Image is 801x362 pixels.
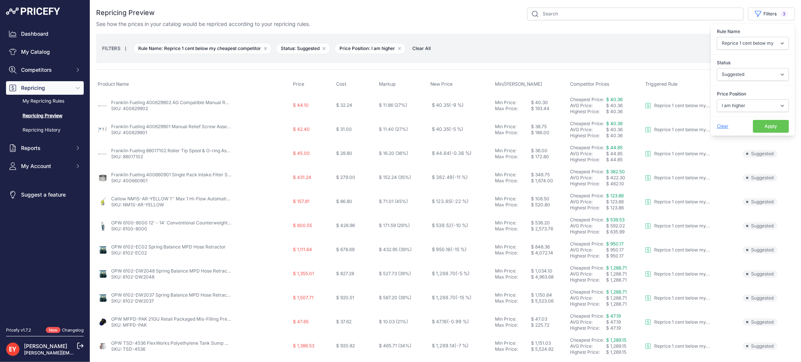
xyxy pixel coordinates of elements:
[336,198,352,204] span: $ 86.80
[111,346,145,352] a: SKU: TSD-4536
[570,337,604,343] a: Cheapest Price:
[606,277,627,283] span: $ 1,288.71
[454,343,469,348] span: (-7 %)
[111,340,298,346] a: OPW TSD-4536 FlexWorks Polyethylene Tank Sump with Mechanically Fastened Cover
[531,244,567,250] div: $ 848.36
[432,343,469,348] span: $ 1,289.14
[570,349,600,355] a: Highest Price:
[717,90,789,98] label: Price Position
[379,295,411,300] span: $ 587.20 (39%)
[606,301,627,307] span: $ 1,288.71
[606,313,621,319] a: $ 47.19
[743,318,777,326] span: Suggested
[645,81,677,87] span: Triggered Rule
[111,250,147,256] a: SKU: 6102-EC02
[606,217,625,223] span: $ 539.53
[379,81,396,87] span: Markup
[293,81,304,87] span: Price
[6,27,84,318] nav: Sidebar
[743,294,777,302] span: Suggested
[432,271,470,276] span: $ 1,288.70
[606,223,642,229] div: $ 592.02
[606,199,642,205] div: $ 123.86
[6,95,84,108] a: My Repricing Rules
[645,271,710,277] a: Reprice 1 cent below my cheapest competitor
[111,274,154,280] a: SKU: 6102-DW2048
[495,340,531,346] div: Min Price:
[293,174,311,180] span: $ 431.24
[336,271,354,276] span: $ 827.28
[570,343,606,349] div: AVG Price:
[111,268,233,274] a: OPW 6102-DW2048 Spring Balance MPD Hose Retractor
[570,289,604,295] a: Cheapest Price:
[717,59,789,67] label: Status
[743,222,777,230] span: Suggested
[645,223,710,229] a: Reprice 1 cent below my cheapest competitor
[570,301,600,307] a: Highest Price:
[531,298,567,304] div: $ 5,523.06
[293,319,309,324] span: $ 47.65
[111,244,226,250] a: OPW 6102-EC02 Spring Balance MPD Hose Retractor
[606,325,621,331] span: $ 47.19
[111,202,164,208] a: SKU: NM1S-AR-YELLOW
[336,126,352,132] span: $ 31.00
[379,126,408,132] span: $ 11.40 (27%)
[531,292,567,298] div: $ 1,150.64
[606,265,627,271] span: $ 1,288.71
[570,121,604,126] a: Cheapest Price:
[495,346,531,352] div: Max Price:
[335,43,406,54] span: Price Position: I am higher
[531,148,567,154] div: $ 36.00
[780,10,789,18] span: 3
[743,342,777,350] span: Suggested
[645,151,710,157] a: Reprice 1 cent below my cheapest competitor
[531,346,567,352] div: $ 5,524.92
[606,103,642,109] div: $ 40.36
[606,151,642,157] div: $ 44.85
[654,175,710,181] p: Reprice 1 cent below my cheapest competitor
[336,247,354,252] span: $ 678.69
[62,327,84,333] a: Changelog
[111,172,240,177] a: Franklin Fueling 400660901 Single Pack Intake Filter Screen
[606,337,626,343] a: $ 1,289.15
[606,241,624,247] a: $ 950.17
[743,174,777,182] span: Suggested
[570,241,604,247] a: Cheapest Price:
[432,223,468,228] span: $ 539.52
[293,343,314,348] span: $ 1,386.53
[111,148,242,153] a: Franklin Fueling 88017102 Roller Tip Spool & O-ring Assembly
[6,327,31,333] div: Pricefy v1.7.2
[46,327,60,333] span: New
[531,178,567,184] div: $ 1,674.00
[432,198,469,204] span: $ 123.85
[570,81,609,87] span: Competitor Prices
[570,157,600,162] a: Highest Price:
[495,124,531,130] div: Min Price:
[654,247,710,253] p: Reprice 1 cent below my cheapest competitor
[495,130,531,136] div: Max Price:
[336,174,355,180] span: $ 279.00
[743,270,777,278] span: Suggested
[111,106,148,111] a: SKU: 400629902
[606,289,627,295] span: $ 1,288.71
[495,220,531,226] div: Min Price:
[606,205,624,211] span: $ 123.86
[606,109,623,114] span: $ 40.36
[654,223,710,229] p: Reprice 1 cent below my cheapest competitor
[606,193,624,198] span: $ 123.86
[654,199,710,205] p: Reprice 1 cent below my cheapest competitor
[654,295,710,301] p: Reprice 1 cent below my cheapest competitor
[495,81,542,87] span: Min/[PERSON_NAME]
[570,217,604,223] a: Cheapest Price:
[531,196,567,202] div: $ 108.50
[379,343,411,348] span: $ 465.71 (34%)
[570,109,600,114] a: Highest Price:
[570,265,604,271] a: Cheapest Price:
[6,27,84,41] a: Dashboard
[743,150,777,158] span: Suggested
[336,102,352,108] span: $ 32.24
[531,220,567,226] div: $ 536.20
[336,319,351,324] span: $ 37.62
[645,319,710,325] a: Reprice 1 cent below my cheapest competitor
